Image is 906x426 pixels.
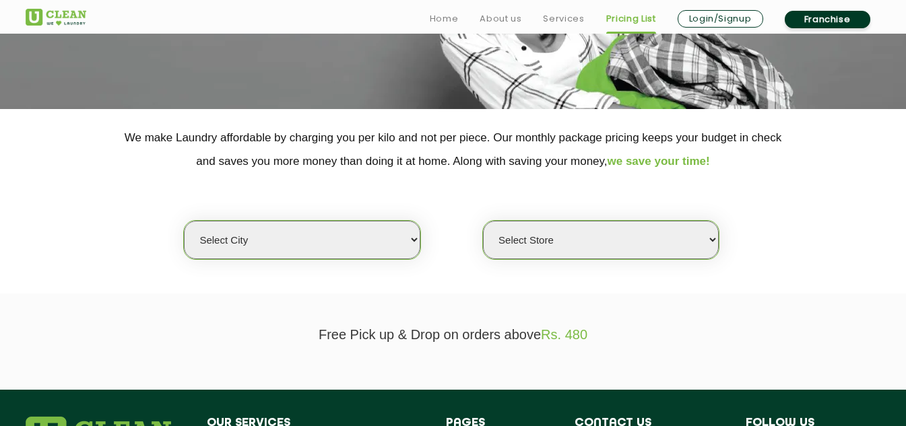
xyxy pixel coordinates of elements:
[543,11,584,27] a: Services
[606,11,656,27] a: Pricing List
[26,126,881,173] p: We make Laundry affordable by charging you per kilo and not per piece. Our monthly package pricin...
[541,327,587,342] span: Rs. 480
[785,11,870,28] a: Franchise
[26,327,881,343] p: Free Pick up & Drop on orders above
[678,10,763,28] a: Login/Signup
[430,11,459,27] a: Home
[26,9,86,26] img: UClean Laundry and Dry Cleaning
[480,11,521,27] a: About us
[608,155,710,168] span: we save your time!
